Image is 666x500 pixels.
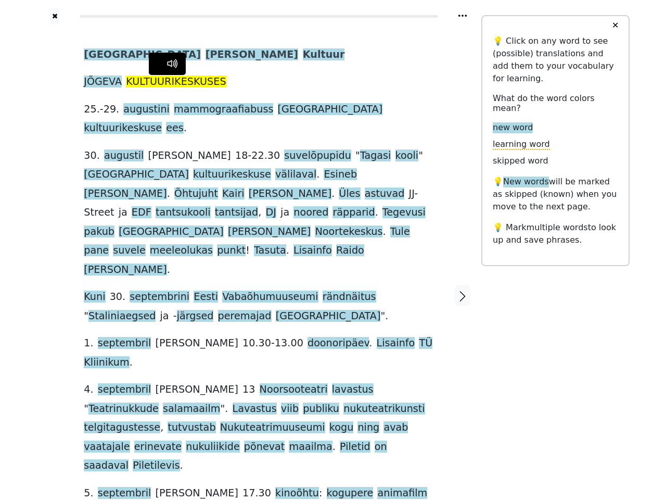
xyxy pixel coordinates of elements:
span: [GEOGRAPHIC_DATA] [276,310,381,323]
span: telgitagustesse [84,421,160,434]
span: . [167,264,170,277]
span: Kuni [84,291,105,304]
span: 4 [84,383,90,396]
span: 30 [259,487,271,500]
span: Kultuur [303,48,345,61]
span: 17 [242,487,255,500]
span: ees [166,122,184,135]
span: tantsijad [215,206,259,219]
span: avab [383,421,408,434]
span: : [319,487,322,500]
span: tutvustab [168,421,215,434]
span: [PERSON_NAME] [156,487,238,500]
span: on [375,441,387,454]
span: peremajad [218,310,272,323]
span: Raido [336,244,364,257]
span: " [418,149,423,162]
span: [GEOGRAPHIC_DATA] [119,226,224,239]
span: kinoõhtu [275,487,319,500]
span: Lavastus [233,403,277,416]
span: . [122,291,125,304]
span: . [97,103,100,116]
span: Teatrinukkude [88,403,159,416]
span: augustil [104,149,144,162]
span: . [130,356,133,369]
span: Noorsooteatri [260,383,328,396]
span: 1 [84,337,90,350]
span: , [160,421,163,434]
span: kogu [329,421,354,434]
span: . [184,122,187,135]
span: Lisainfo [377,337,415,350]
p: 💡 will be marked as skipped (known) when you move to the next page. [493,176,618,213]
span: 30 [110,291,122,304]
span: [PERSON_NAME] [156,383,238,396]
span: . [90,383,93,396]
span: Nukuteatrimuuseumi [220,421,325,434]
span: 00 [290,337,303,350]
span: TÜ [419,337,432,350]
span: . [286,244,289,257]
span: maailma [289,441,332,454]
span: septembrini [130,291,189,304]
span: [PERSON_NAME] [148,149,230,162]
span: rändnäitus [323,291,376,304]
span: -29 [100,103,116,116]
span: - [173,310,177,323]
span: publiku [303,403,339,416]
span: augustini [123,103,170,116]
button: ✖ [50,8,59,24]
span: skipped word [493,156,548,167]
span: . [90,337,93,350]
span: meeleolukas [150,244,213,257]
span: lavastus [332,383,374,396]
span: saadaval [84,459,129,472]
span: [PERSON_NAME] [84,187,166,201]
span: septembril [98,383,151,396]
span: . [255,337,258,350]
span: . [332,441,336,454]
span: Kairi [222,187,245,201]
span: [PERSON_NAME] [156,337,238,350]
span: animafilm [377,487,427,500]
span: [PERSON_NAME] [206,48,298,61]
span: [GEOGRAPHIC_DATA] [278,103,383,116]
span: . [331,187,335,201]
span: astuvad [365,187,405,201]
span: . [287,337,290,350]
span: suvelõpupidu [284,149,351,162]
span: . [375,206,378,219]
span: Piletid [340,441,370,454]
span: 30 [84,149,96,162]
span: Üles [339,187,360,201]
span: 30-13 [259,337,288,350]
span: Õhtujuht [174,187,218,201]
span: New words [503,177,549,187]
p: 💡 Click on any word to see (possible) translations and add them to your vocabulary for learning. [493,35,618,85]
span: septembril [98,337,151,350]
span: JÕGEVA [84,76,122,89]
span: pakub [84,226,114,239]
span: [GEOGRAPHIC_DATA] [84,48,201,61]
span: . [97,149,100,162]
span: erinevate [134,441,182,454]
span: salamaailm [163,403,220,416]
h6: What do the word colors mean? [493,93,618,113]
span: tantsukooli [156,206,211,219]
span: DJ [266,206,276,219]
span: Tagasi [360,149,391,162]
span: kogupere [327,487,374,500]
span: viib [281,403,299,416]
span: . [264,149,267,162]
span: järgsed [177,310,214,323]
span: põnevat [244,441,285,454]
span: Piletilevis [133,459,180,472]
span: multiple words [527,222,588,232]
span: 30 [267,149,280,162]
span: . [316,168,319,181]
span: 18-22 [235,149,264,162]
span: ! [246,244,250,257]
span: EDF [132,206,151,219]
span: [PERSON_NAME] [249,187,331,201]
